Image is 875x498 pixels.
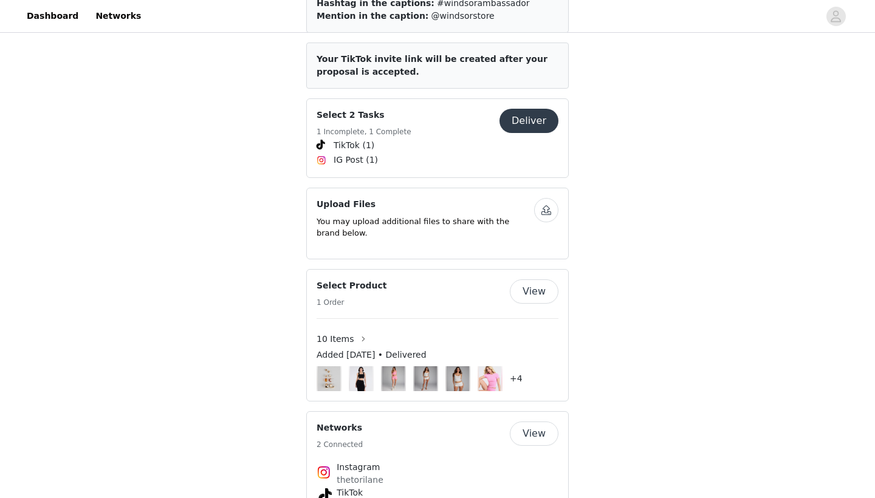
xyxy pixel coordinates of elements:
span: TikTok (1) [334,139,374,152]
a: Networks [88,2,148,30]
h4: +4 [510,372,523,385]
img: Image Background Blur [349,363,374,394]
button: View [510,279,558,304]
img: Lounge Cute Short Sleeve Crop Pajama Top [479,366,501,391]
span: @windsorstore [431,11,495,21]
h4: Select Product [317,279,387,292]
img: Image Background Blur [478,363,503,394]
img: Image Background Blur [317,363,341,394]
div: Select 2 Tasks [306,98,569,178]
span: Mention in the caption: [317,11,428,21]
h4: Instagram [337,461,538,474]
p: You may upload additional files to share with the brand below. [317,216,534,239]
img: Mix It Up Hoop And Stud Earrings Set [318,366,340,391]
span: Your TikTok invite link will be created after your proposal is accepted. [317,54,547,77]
h5: 2 Connected [317,439,363,450]
h5: 1 Order [317,297,387,308]
div: Select Product [306,269,569,401]
span: IG Post (1) [334,154,378,166]
h4: Select 2 Tasks [317,109,411,121]
h4: Networks [317,421,363,434]
img: Image Background Blur [445,363,470,394]
h5: 1 Incomplete, 1 Complete [317,126,411,137]
img: Image Background Blur [381,363,406,394]
a: Dashboard [19,2,86,30]
img: Instagram Icon [317,155,326,165]
img: Elevated Era Ribbed Knit Cropped Tank Top [350,366,372,391]
span: 10 Items [317,333,354,346]
button: Deliver [499,109,558,133]
img: Sweet And Fruity Gummy Bear Print Pajama Shorts [414,366,436,391]
img: Image Background Blur [413,363,438,394]
p: thetorilane [337,474,538,486]
div: avatar [830,7,842,26]
button: View [510,421,558,446]
img: Instagram Icon [317,465,331,480]
img: Chill Girlie Foldover Hot Shorts [382,366,404,391]
span: Added [DATE] • Delivered [317,349,427,361]
h4: Upload Files [317,198,534,211]
img: Sweet And Fruity Gummy Bear Print Pajama Tank Top [447,366,468,391]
